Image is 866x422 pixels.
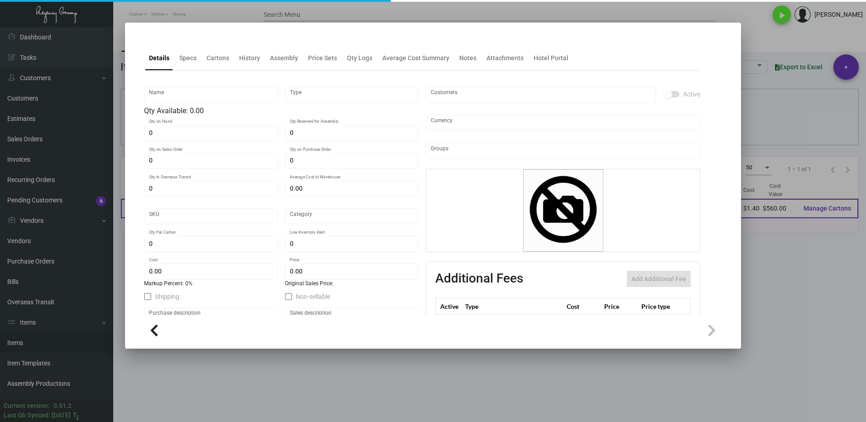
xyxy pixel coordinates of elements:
div: Cartons [207,53,229,63]
div: Price Sets [308,53,337,63]
input: Add new.. [431,147,696,154]
span: Shipping [155,291,179,302]
div: Current version: [4,401,50,411]
div: Details [149,53,169,63]
th: Active [436,298,463,314]
div: Average Cost Summary [382,53,449,63]
div: Attachments [486,53,524,63]
th: Type [463,298,564,314]
div: Specs [179,53,197,63]
h2: Additional Fees [435,271,523,287]
th: Price type [639,298,680,314]
input: Add new.. [431,91,651,99]
div: Qty Logs [347,53,372,63]
button: Add Additional Fee [627,271,691,287]
div: Last Qb Synced: [DATE] [4,411,71,420]
div: Qty Available: 0.00 [144,105,419,116]
span: Non-sellable [296,291,330,302]
div: 0.51.2 [53,401,72,411]
div: Notes [459,53,476,63]
div: History [239,53,260,63]
th: Cost [564,298,601,314]
span: Add Additional Fee [631,275,686,283]
span: Active [683,89,700,100]
div: Assembly [270,53,298,63]
th: Price [602,298,639,314]
div: Hotel Portal [534,53,568,63]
